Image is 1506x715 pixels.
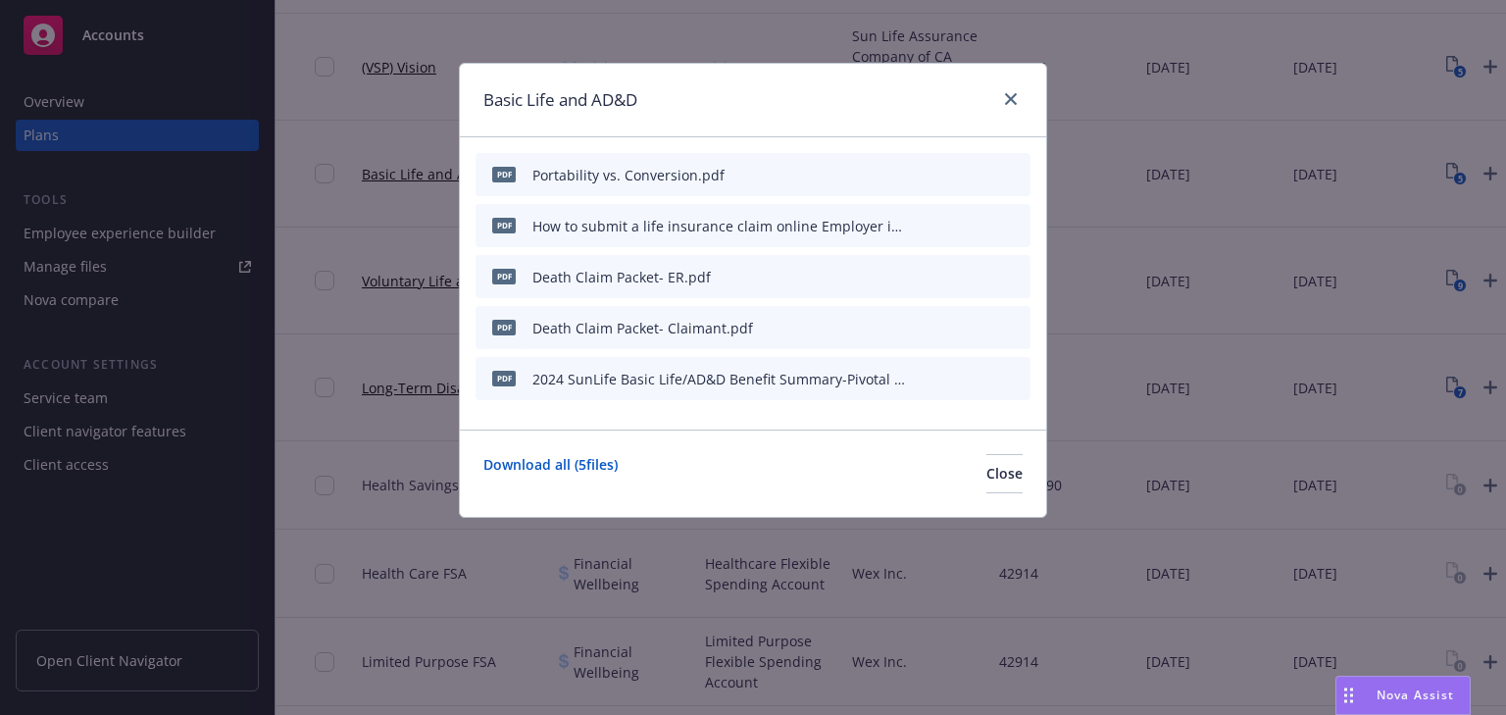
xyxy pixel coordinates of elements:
div: Drag to move [1336,677,1361,714]
span: pdf [492,218,516,232]
span: pdf [492,269,516,283]
a: Download all ( 5 files) [483,454,618,493]
span: Nova Assist [1377,687,1454,703]
button: Close [986,454,1023,493]
span: pdf [492,371,516,385]
button: Nova Assist [1335,676,1471,715]
button: preview file [974,267,991,287]
button: archive file [1007,165,1023,185]
span: Close [986,464,1023,483]
div: Death Claim Packet- Claimant.pdf [532,318,753,338]
div: Portability vs. Conversion.pdf [532,165,725,185]
button: archive file [1007,216,1023,236]
span: pdf [492,320,516,334]
button: preview file [974,369,991,389]
button: download file [942,267,958,287]
button: download file [942,216,958,236]
h1: Basic Life and AD&D [483,87,637,113]
button: download file [942,165,958,185]
button: download file [942,369,958,389]
div: 2024 SunLife Basic Life/AD&D Benefit Summary-Pivotal Aero, LLC.pdf [532,369,907,389]
button: archive file [1007,267,1023,287]
button: download file [942,318,958,338]
div: How to submit a life insurance claim online Employer instructions.pdf [532,216,907,236]
span: pdf [492,167,516,181]
button: archive file [1007,318,1023,338]
button: archive file [1007,369,1023,389]
button: preview file [974,318,991,338]
a: close [999,87,1023,111]
div: Death Claim Packet- ER.pdf [532,267,711,287]
button: preview file [974,216,991,236]
button: preview file [974,165,991,185]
